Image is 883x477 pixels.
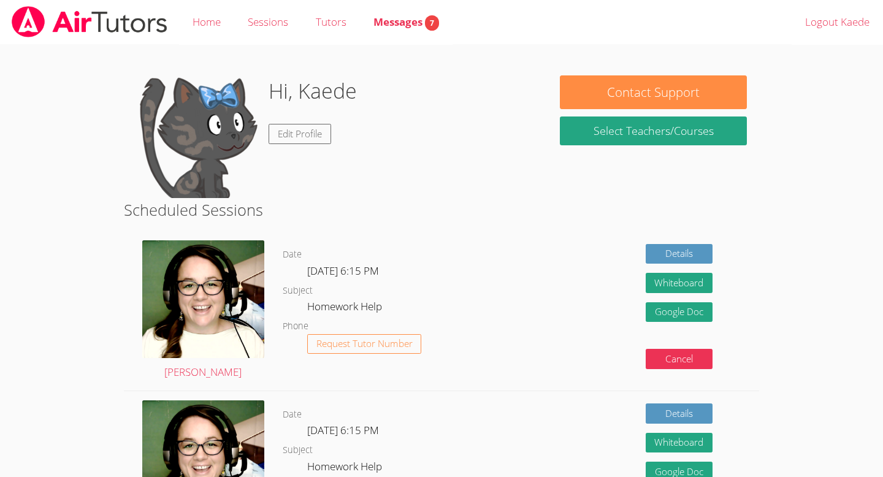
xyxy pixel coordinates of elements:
[124,198,760,221] h2: Scheduled Sessions
[646,273,713,293] button: Whiteboard
[307,264,379,278] span: [DATE] 6:15 PM
[560,75,746,109] button: Contact Support
[373,15,439,29] span: Messages
[646,433,713,453] button: Whiteboard
[307,334,422,354] button: Request Tutor Number
[646,403,713,424] a: Details
[283,443,313,458] dt: Subject
[136,75,259,198] img: default.png
[307,298,384,319] dd: Homework Help
[269,124,331,144] a: Edit Profile
[283,247,302,262] dt: Date
[142,240,264,381] a: [PERSON_NAME]
[316,339,413,348] span: Request Tutor Number
[307,423,379,437] span: [DATE] 6:15 PM
[646,349,713,369] button: Cancel
[142,240,264,358] img: avatar.png
[646,244,713,264] a: Details
[283,319,308,334] dt: Phone
[646,302,713,322] a: Google Doc
[269,75,357,107] h1: Hi, Kaede
[283,283,313,299] dt: Subject
[10,6,169,37] img: airtutors_banner-c4298cdbf04f3fff15de1276eac7730deb9818008684d7c2e4769d2f7ddbe033.png
[425,15,439,31] span: 7
[283,407,302,422] dt: Date
[560,116,746,145] a: Select Teachers/Courses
